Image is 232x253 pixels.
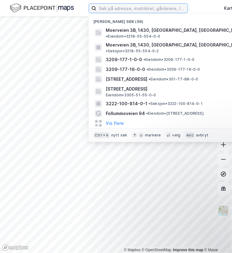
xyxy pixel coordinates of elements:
img: logo.f888ab2527a4732fd821a326f86c7f29.svg [10,3,74,13]
span: 3222-100-814-0-1 [106,100,147,107]
span: • [149,101,150,106]
span: Eiendom • 3209-177-1-0-0 [143,57,195,62]
span: • [143,57,145,62]
span: 3209-177-16-0-0 [106,66,145,73]
span: • [106,49,108,53]
iframe: Intercom notifications melding [110,207,232,250]
span: Eiendom • 3209-177-16-0-0 [146,67,200,72]
a: Mapbox [124,248,141,252]
div: avbryt [196,133,208,138]
div: markere [145,133,161,138]
span: Follummoveien 94 [106,110,145,117]
img: Z [218,205,229,217]
span: Seksjon • 3222-100-814-0-1 [149,101,203,106]
span: [STREET_ADDRESS] [106,76,147,83]
span: 3209-177-1-0-0 [106,56,142,63]
span: • [146,67,148,72]
input: Søk på adresse, matrikkel, gårdeiere, leietakere eller personer [96,4,188,13]
span: • [146,111,148,116]
button: Vis flere [106,120,124,127]
div: Ctrl + k [94,132,110,138]
a: OpenStreetMap [142,248,171,252]
a: Improve this map [173,248,203,252]
span: • [149,77,150,81]
span: • [106,34,108,39]
span: Seksjon • 3218-55-554-0-2 [106,49,159,54]
span: Eiendom • 3305-51-55-0-0 [106,93,156,98]
div: nytt søk [111,133,127,138]
div: esc [185,132,195,138]
span: Eiendom • 301-77-88-0-0 [149,77,198,82]
span: Eiendom • [STREET_ADDRESS] [146,111,204,116]
span: Eiendom • 3218-55-554-0-0 [106,34,160,39]
div: velg [172,133,181,138]
a: Mapbox homepage [2,244,29,251]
